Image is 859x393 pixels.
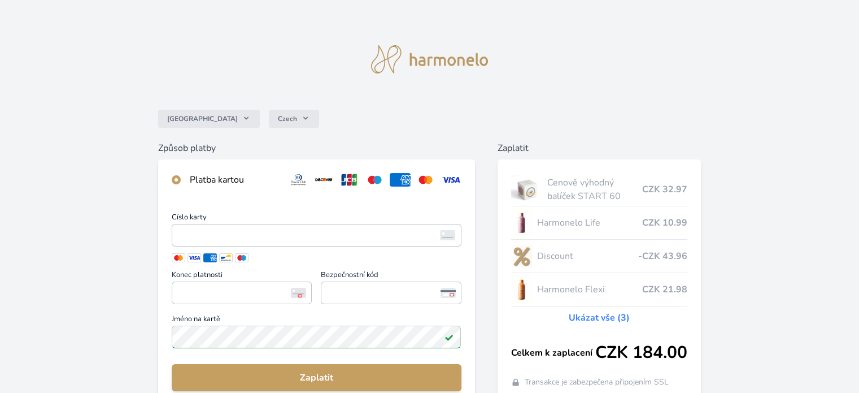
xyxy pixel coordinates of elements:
[158,110,260,128] button: [GEOGRAPHIC_DATA]
[326,285,456,301] iframe: Iframe pro bezpečnostní kód
[498,141,701,155] h6: Zaplatit
[511,209,533,237] img: CLEAN_LIFE_se_stinem_x-lo.jpg
[511,175,543,204] img: start.jpg
[291,288,306,298] img: Konec platnosti
[190,173,279,187] div: Platba kartou
[511,346,595,360] span: Celkem k zaplacení
[177,227,456,243] iframe: Iframe pro číslo karty
[547,176,642,203] span: Cenově výhodný balíček START 60
[415,173,436,187] img: mc.svg
[364,173,385,187] img: maestro.svg
[390,173,411,187] img: amex.svg
[339,173,360,187] img: jcb.svg
[313,173,334,187] img: discover.svg
[595,343,687,363] span: CZK 184.00
[441,173,461,187] img: visa.svg
[444,332,454,342] img: Platné pole
[511,275,533,304] img: CLEAN_FLEXI_se_stinem_x-hi_(1)-lo.jpg
[172,271,312,282] span: Konec platnosti
[642,216,687,230] span: CZK 10.99
[269,110,319,128] button: Czech
[167,114,238,123] span: [GEOGRAPHIC_DATA]
[288,173,309,187] img: diners.svg
[537,249,638,263] span: Discount
[638,249,687,263] span: -CZK 43.96
[642,183,687,196] span: CZK 32.97
[172,326,461,348] input: Jméno na kartěPlatné pole
[172,364,461,391] button: Zaplatit
[181,371,452,385] span: Zaplatit
[511,242,533,270] img: discount-lo.png
[371,45,489,74] img: logo.svg
[537,216,642,230] span: Harmonelo Life
[172,214,461,224] span: Číslo karty
[158,141,474,155] h6: Způsob platby
[525,377,669,388] span: Transakce je zabezpečena připojením SSL
[569,311,630,325] a: Ukázat vše (3)
[440,230,455,240] img: card
[172,316,461,326] span: Jméno na kartě
[642,283,687,296] span: CZK 21.98
[321,271,461,282] span: Bezpečnostní kód
[177,285,307,301] iframe: Iframe pro datum vypršení platnosti
[278,114,297,123] span: Czech
[537,283,642,296] span: Harmonelo Flexi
